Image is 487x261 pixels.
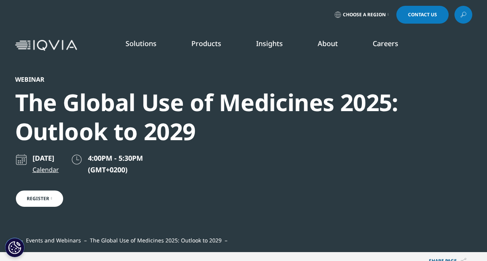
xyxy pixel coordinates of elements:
[90,237,222,244] span: The Global Use of Medicines 2025: Outlook to 2029
[396,6,449,24] a: Contact Us
[15,76,430,83] div: Webinar
[71,153,83,166] img: clock
[126,39,157,48] a: Solutions
[343,12,386,18] span: Choose a Region
[191,39,221,48] a: Products
[15,40,77,51] img: IQVIA Healthcare Information Technology and Pharma Clinical Research Company
[318,39,338,48] a: About
[408,12,437,17] span: Contact Us
[80,27,472,64] nav: Primary
[26,237,81,244] a: Events and Webinars
[5,238,24,257] button: Cookie Settings
[15,153,28,166] img: calendar
[33,153,59,163] p: [DATE]
[256,39,283,48] a: Insights
[33,165,59,174] a: Calendar
[15,88,430,146] div: The Global Use of Medicines 2025: Outlook to 2029
[15,190,64,208] a: Register
[88,153,143,163] span: 4:00PM - 5:30PM
[88,165,143,174] p: (GMT+0200)
[373,39,398,48] a: Careers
